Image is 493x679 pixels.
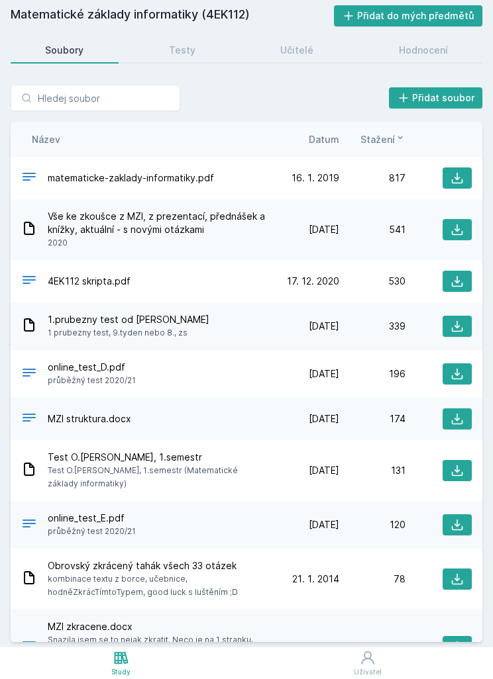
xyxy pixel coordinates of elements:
span: online_test_D.pdf [48,361,136,374]
span: Snazila jsem se to nejak zkratit. Neco je na 1 stranku, neco je delsi. Jsou tady informace z jiny... [48,633,268,673]
span: [DATE] [309,367,339,381]
div: PDF [21,516,37,535]
span: Vše ke zkoušce z MZI, z prezentací, přednášek a knížky, aktuální - s novými otázkami [48,210,268,236]
a: Hodnocení [364,37,483,64]
span: matematicke-zaklady-informatiky.pdf [48,171,214,185]
h2: Matematické základy informatiky (4EK112) [11,5,334,26]
div: Uživatel [354,667,382,677]
div: DOCX [21,410,37,429]
span: [DATE] [309,223,339,236]
button: Přidat do mých předmětů [334,5,483,26]
div: Učitelé [280,44,313,57]
span: 21. 1. 2014 [292,572,339,586]
span: [DATE] [309,464,339,477]
a: Soubory [11,37,119,64]
a: Učitelé [246,37,349,64]
span: online_test_E.pdf [48,512,136,525]
div: DOCX [21,637,37,656]
div: 530 [339,275,406,288]
span: kombinace textu z borce, učebnice, hodněZkrácTímtoTypem, good luck s luštěním ;D [48,572,268,599]
div: Study [111,667,131,677]
button: Název [32,132,60,146]
span: Test O.[PERSON_NAME], 1.semestr (Matematické základy informatiky) [48,464,268,490]
div: 196 [339,367,406,381]
div: Hodnocení [399,44,448,57]
div: Soubory [45,44,83,57]
span: MZI struktura.docx [48,412,131,426]
div: 78 [339,572,406,586]
div: 71 [339,640,406,653]
button: Stažení [360,132,406,146]
div: 131 [339,464,406,477]
div: 120 [339,518,406,531]
span: 2020 [48,236,268,249]
span: 16. 1. 2019 [292,171,339,185]
span: Stažení [360,132,395,146]
span: [DATE] [309,320,339,333]
div: PDF [21,272,37,291]
span: MZI zkracene.docx [48,620,268,633]
div: 174 [339,412,406,426]
span: 17. 12. 2020 [287,275,339,288]
span: 1 prubezny test, 9.tyden nebo 8., zs [48,326,209,339]
button: Přidat soubor [389,87,483,109]
span: [DATE] [309,412,339,426]
span: [DATE] [309,518,339,531]
div: PDF [21,365,37,384]
a: Testy [135,37,231,64]
div: PDF [21,169,37,188]
button: Datum [309,132,339,146]
div: 817 [339,171,406,185]
span: 1.prubezny test od [PERSON_NAME] [48,313,209,326]
div: 541 [339,223,406,236]
span: Test O.[PERSON_NAME], 1.semestr [48,451,268,464]
div: 339 [339,320,406,333]
input: Hledej soubor [11,85,180,111]
span: [DATE] [309,640,339,653]
span: 4EK112 skripta.pdf [48,275,131,288]
div: Testy [169,44,195,57]
span: Obrovský zkrácený tahák všech 33 otázek [48,559,268,572]
span: průběžný test 2020/21 [48,525,136,538]
span: průběžný test 2020/21 [48,374,136,387]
